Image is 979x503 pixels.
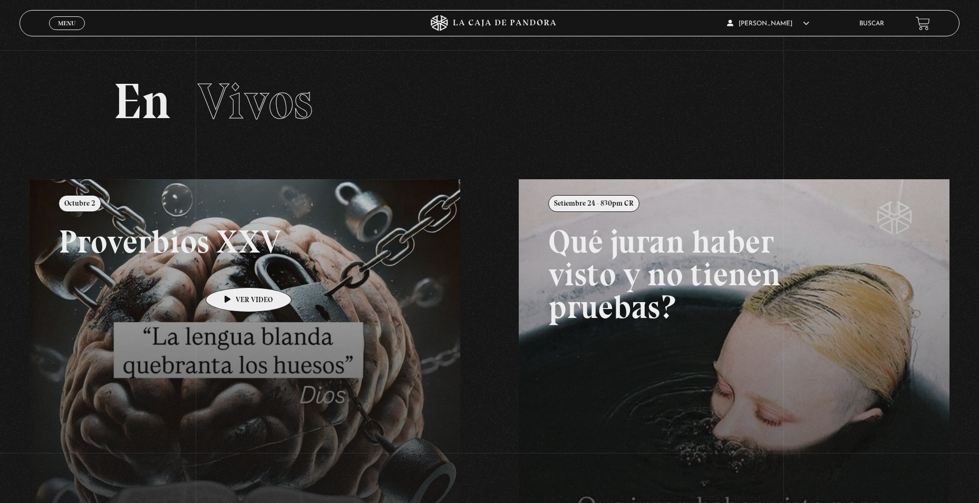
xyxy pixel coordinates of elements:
span: [PERSON_NAME] [727,21,809,27]
a: Buscar [859,21,884,27]
span: Menu [58,20,75,26]
h2: En [113,76,865,127]
a: View your shopping cart [916,16,930,31]
span: Vivos [198,71,313,131]
span: Cerrar [55,29,80,36]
